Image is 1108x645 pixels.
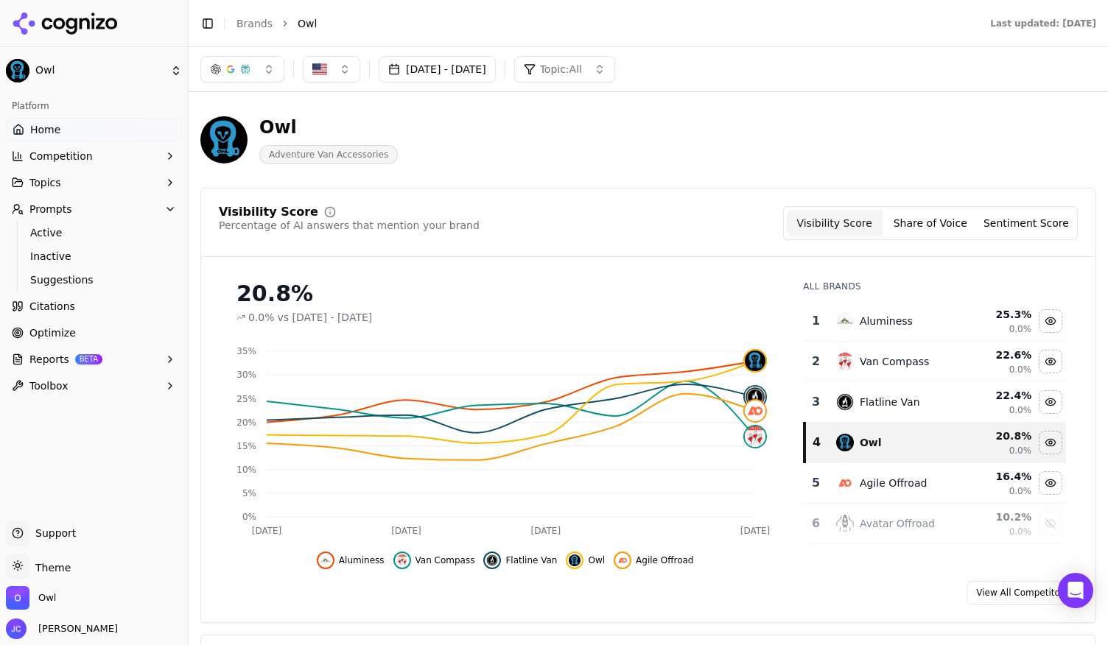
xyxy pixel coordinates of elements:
[965,307,1031,322] div: 25.3 %
[236,465,256,475] tspan: 10%
[804,382,1066,423] tr: 3flatline vanFlatline Van22.4%0.0%Hide flatline van data
[236,417,256,428] tspan: 20%
[379,56,496,82] button: [DATE] - [DATE]
[6,618,118,639] button: Open user button
[860,516,935,531] div: Avatar Offroad
[745,350,765,371] img: owl
[29,526,76,540] span: Support
[6,118,182,141] a: Home
[836,312,854,330] img: aluminess
[588,554,605,566] span: Owl
[810,515,821,532] div: 6
[965,510,1031,524] div: 10.2 %
[636,554,693,566] span: Agile Offroad
[1039,431,1062,454] button: Hide owl data
[396,554,408,566] img: van compass
[24,269,164,290] a: Suggestions
[860,395,920,409] div: Flatline Van
[804,342,1066,382] tr: 2van compassVan Compass22.6%0.0%Hide van compass data
[965,469,1031,484] div: 16.4 %
[860,354,929,369] div: Van Compass
[1009,404,1032,416] span: 0.0%
[259,116,398,139] div: Owl
[242,512,256,522] tspan: 0%
[965,348,1031,362] div: 22.6 %
[860,435,882,450] div: Owl
[6,197,182,221] button: Prompts
[6,295,182,318] a: Citations
[531,526,561,536] tspan: [DATE]
[236,18,273,29] a: Brands
[29,202,72,216] span: Prompts
[298,16,317,31] span: Owl
[836,393,854,411] img: flatline van
[38,591,56,605] span: Owl
[810,393,821,411] div: 3
[836,474,854,492] img: agile offroad
[24,246,164,267] a: Inactive
[483,551,557,569] button: Hide flatline van data
[29,352,69,367] span: Reports
[836,353,854,370] img: van compass
[967,581,1078,605] a: View All Competitors
[219,218,480,233] div: Percentage of AI answers that mention your brand
[259,145,398,164] span: Adventure Van Accessories
[803,301,1066,544] div: Data table
[29,378,69,393] span: Toolbox
[965,429,1031,443] div: 20.8 %
[236,281,774,307] div: 20.8%
[1058,573,1093,608] div: Open Intercom Messenger
[248,310,275,325] span: 0.0%
[278,310,373,325] span: vs [DATE] - [DATE]
[965,388,1031,403] div: 22.4 %
[540,62,582,77] span: Topic: All
[339,554,385,566] span: Aluminess
[1039,471,1062,495] button: Hide agile offroad data
[6,171,182,194] button: Topics
[236,346,256,356] tspan: 35%
[29,175,61,190] span: Topics
[30,249,158,264] span: Inactive
[836,434,854,451] img: owl
[740,526,771,536] tspan: [DATE]
[35,64,164,77] span: Owl
[219,206,318,218] div: Visibility Score
[393,551,475,569] button: Hide van compass data
[617,554,628,566] img: agile offroad
[1039,390,1062,414] button: Hide flatline van data
[6,586,56,610] button: Open organization switcher
[1039,512,1062,535] button: Show avatar offroad data
[505,554,557,566] span: Flatline Van
[978,210,1074,236] button: Sentiment Score
[6,144,182,168] button: Competition
[6,618,27,639] img: Jeff Clemishaw
[569,554,581,566] img: owl
[6,94,182,118] div: Platform
[6,321,182,345] a: Optimize
[30,122,60,137] span: Home
[29,299,75,314] span: Citations
[1009,364,1032,376] span: 0.0%
[836,515,854,532] img: avatar offroad
[1009,485,1032,497] span: 0.0%
[30,272,158,287] span: Suggestions
[236,441,256,451] tspan: 15%
[787,210,883,236] button: Visibility Score
[804,423,1066,463] tr: 4owlOwl20.8%0.0%Hide owl data
[566,551,605,569] button: Hide owl data
[6,348,182,371] button: ReportsBETA
[745,401,765,421] img: agile offroad
[391,526,421,536] tspan: [DATE]
[860,476,927,490] div: Agile Offroad
[810,353,821,370] div: 2
[236,16,961,31] nav: breadcrumb
[883,210,978,236] button: Share of Voice
[252,526,282,536] tspan: [DATE]
[803,281,1066,292] div: All Brands
[320,554,332,566] img: aluminess
[32,622,118,635] span: [PERSON_NAME]
[30,225,158,240] span: Active
[745,387,765,407] img: flatline van
[200,116,248,163] img: Owl
[1039,350,1062,373] button: Hide van compass data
